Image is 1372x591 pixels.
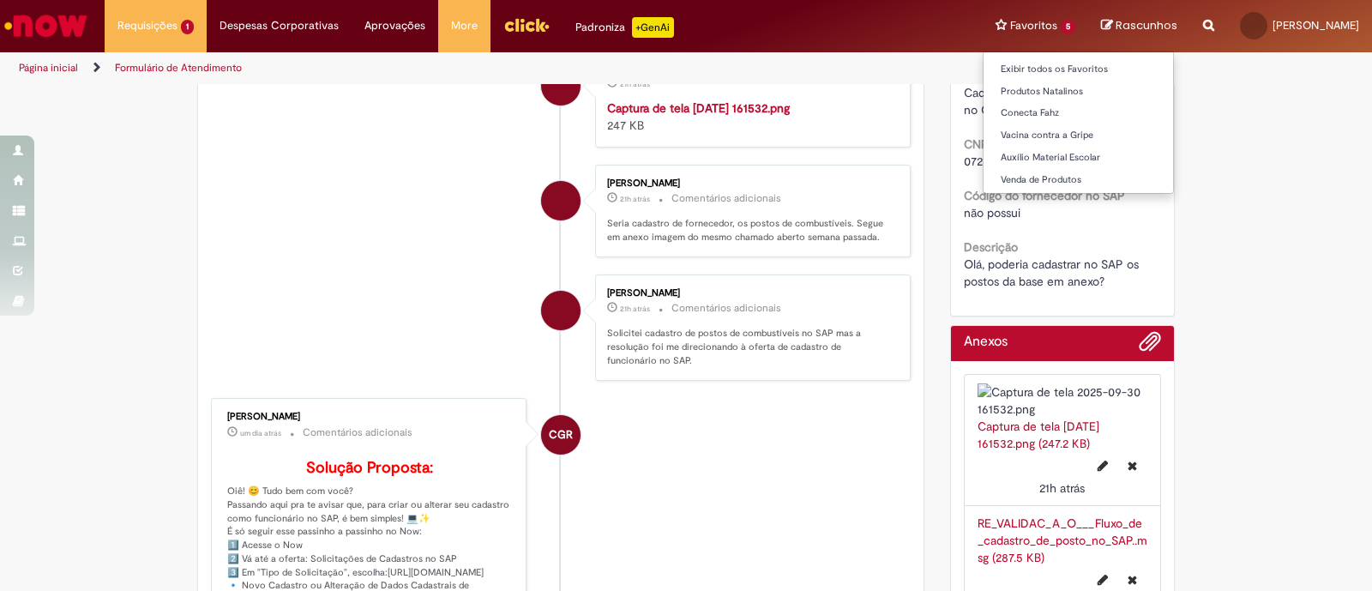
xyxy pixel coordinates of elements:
div: Pedro Tregilio Teixeira [541,181,581,220]
div: [PERSON_NAME] [607,178,893,189]
span: Aprovações [364,17,425,34]
span: um dia atrás [240,428,281,438]
a: Rascunhos [1101,18,1177,34]
a: Produtos Natalinos [984,82,1173,101]
img: ServiceNow [2,9,90,43]
b: Código do fornecedor no SAP [964,188,1125,203]
span: Requisições [117,17,178,34]
div: Padroniza [575,17,674,38]
span: Cadastro/Alteração do Extrato Conta no Cadastro do Fornecedor [964,85,1164,118]
a: Exibir todos os Favoritos [984,60,1173,79]
time: 30/09/2025 16:16:08 [620,79,650,89]
b: Descrição [964,239,1018,255]
span: Favoritos [1010,17,1057,34]
a: Captura de tela [DATE] 161532.png (247.2 KB) [978,419,1099,451]
span: 07235512000186 [964,154,1052,169]
a: Vacina contra a Gripe [984,126,1173,145]
ul: Favoritos [983,51,1174,194]
a: Conecta Fahz [984,104,1173,123]
span: 21h atrás [620,194,650,204]
b: Solução Proposta: [306,458,433,478]
small: Comentários adicionais [671,301,781,316]
a: Formulário de Atendimento [115,61,242,75]
button: Editar nome de arquivo Captura de tela 2025-09-30 161532.png [1087,452,1118,479]
span: 5 [1061,20,1075,34]
time: 30/09/2025 16:15:59 [620,194,650,204]
div: Pedro Tregilio Teixeira [541,66,581,106]
button: Excluir Captura de tela 2025-09-30 161532.png [1117,452,1147,479]
time: 30/09/2025 16:16:08 [1039,480,1085,496]
a: Página inicial [19,61,78,75]
div: Camila Garcia Rafael [541,415,581,455]
span: não possui [964,205,1020,220]
time: 30/09/2025 11:16:49 [240,428,281,438]
span: More [451,17,478,34]
a: Venda de Produtos [984,171,1173,190]
img: click_logo_yellow_360x200.png [503,12,550,38]
span: Rascunhos [1116,17,1177,33]
span: 21h atrás [620,304,650,314]
span: Despesas Corporativas [220,17,339,34]
div: Pedro Tregilio Teixeira [541,291,581,330]
span: 21h atrás [1039,480,1085,496]
span: 21h atrás [620,79,650,89]
div: 247 KB [607,100,893,134]
div: [PERSON_NAME] [227,412,513,422]
time: 30/09/2025 16:12:30 [620,304,650,314]
a: Captura de tela [DATE] 161532.png [607,100,790,116]
p: Solicitei cadastro de postos de combustíveis no SAP mas a resolução foi me direcionando à oferta ... [607,327,893,367]
p: +GenAi [632,17,674,38]
h2: Anexos [964,335,1008,350]
b: CNPJ/CPF [964,136,1021,152]
p: Seria cadastro de fornecedor, os postos de combustíveis. Segue em anexo imagem do mesmo chamado a... [607,217,893,244]
span: 1 [181,20,194,34]
a: RE_VALIDAC_A_O___Fluxo_de_cadastro_de_posto_no_SAP..msg (287.5 KB) [978,516,1147,565]
small: Comentários adicionais [303,425,412,440]
span: Olá, poderia cadastrar no SAP os postos da base em anexo? [964,256,1142,289]
button: Adicionar anexos [1139,330,1161,361]
span: CGR [549,414,573,455]
span: [PERSON_NAME] [1273,18,1359,33]
ul: Trilhas de página [13,52,902,84]
div: [PERSON_NAME] [607,288,893,299]
a: Auxílio Material Escolar [984,148,1173,167]
img: Captura de tela 2025-09-30 161532.png [978,383,1148,418]
small: Comentários adicionais [671,191,781,206]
